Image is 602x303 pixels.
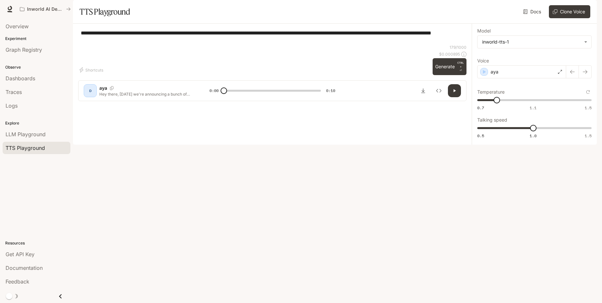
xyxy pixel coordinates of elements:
p: aya [99,85,107,91]
div: inworld-tts-1 [482,39,581,45]
span: 1.0 [530,133,537,138]
button: Shortcuts [78,65,106,75]
p: Hey there, [DATE] we're announcing a bunch of improvements to our zooms feature, including a big ... [99,91,194,97]
button: Copy Voice ID [107,86,116,90]
span: 0:00 [209,87,219,94]
p: 179 / 1000 [450,45,466,50]
p: Model [477,29,491,33]
a: Docs [522,5,544,18]
h1: TTS Playground [79,5,130,18]
span: 1.1 [530,105,537,111]
p: Temperature [477,90,505,94]
p: Inworld AI Demos [27,7,64,12]
p: ⏎ [457,61,464,72]
span: 0.7 [477,105,484,111]
button: Inspect [432,84,445,97]
button: GenerateCTRL +⏎ [433,58,466,75]
span: 1.5 [585,105,592,111]
p: Talking speed [477,118,507,122]
span: 1.5 [585,133,592,138]
div: inworld-tts-1 [478,36,591,48]
span: 0.5 [477,133,484,138]
button: Clone Voice [549,5,590,18]
p: CTRL + [457,61,464,69]
p: $ 0.000895 [439,51,460,57]
p: aya [491,69,498,75]
div: D [85,86,95,96]
span: 0:10 [326,87,335,94]
p: Voice [477,59,489,63]
button: Reset to default [584,88,592,96]
button: Download audio [417,84,430,97]
button: All workspaces [17,3,74,16]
